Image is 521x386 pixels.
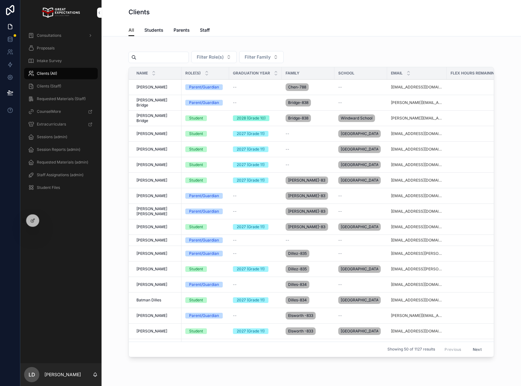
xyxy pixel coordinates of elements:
[338,251,342,256] span: --
[136,206,178,216] span: [PERSON_NAME] [PERSON_NAME]
[233,282,278,287] a: --
[451,224,505,229] a: 0.00
[233,313,237,318] span: --
[451,116,505,121] a: 0.00
[286,264,331,274] a: Dillez-835
[391,193,443,198] a: [EMAIL_ADDRESS][DOMAIN_NAME]
[136,282,167,287] span: [PERSON_NAME]
[237,162,265,168] div: 2027 (Grade 11)
[185,237,225,243] a: Parent/Guardian
[136,238,167,243] span: [PERSON_NAME]
[237,266,265,272] div: 2027 (Grade 11)
[233,224,278,230] a: 2027 (Grade 11)
[24,106,98,117] a: CounselMore
[341,224,378,229] span: [GEOGRAPHIC_DATA]
[136,329,167,334] span: [PERSON_NAME]
[288,282,307,287] span: Dilles-834
[286,238,289,243] span: --
[200,24,210,37] a: Staff
[136,298,178,303] a: Batman Dilles
[233,328,278,334] a: 2027 (Grade 11)
[338,222,383,232] a: [GEOGRAPHIC_DATA]
[288,178,326,183] span: [PERSON_NAME]-837
[136,224,167,229] span: [PERSON_NAME]
[286,162,331,167] a: --
[391,238,443,243] a: [EMAIL_ADDRESS][DOMAIN_NAME]
[391,298,443,303] a: [EMAIL_ADDRESS][DOMAIN_NAME]
[136,178,178,183] a: [PERSON_NAME]
[286,311,331,321] a: Elsworth -833
[185,115,225,121] a: Student
[451,193,505,198] a: 0.00
[189,100,219,106] div: Parent/Guardian
[288,329,313,334] span: Elsworth -833
[136,313,178,318] a: [PERSON_NAME]
[37,109,61,114] span: CounselMore
[237,224,265,230] div: 2027 (Grade 11)
[136,131,178,136] a: [PERSON_NAME]
[136,98,178,108] span: [PERSON_NAME] Bridge
[338,100,342,105] span: --
[233,266,278,272] a: 2027 (Grade 11)
[189,328,203,334] div: Student
[185,209,225,214] a: Parent/Guardian
[233,85,237,90] span: --
[286,280,331,290] a: Dilles-834
[24,182,98,193] a: Student Files
[286,326,331,336] a: Elsworth -833
[185,162,225,168] a: Student
[185,266,225,272] a: Student
[391,178,443,183] a: [EMAIL_ADDRESS][DOMAIN_NAME]
[185,146,225,152] a: Student
[391,224,443,229] a: [EMAIL_ADDRESS][DOMAIN_NAME]
[391,71,403,76] span: Email
[341,116,373,121] span: Windward School
[37,160,88,165] span: Requested Materials (admin)
[338,295,383,305] a: [GEOGRAPHIC_DATA]
[136,85,178,90] a: [PERSON_NAME]
[451,147,505,152] a: 0.00
[237,146,265,152] div: 2027 (Grade 11)
[189,251,219,256] div: Parent/Guardian
[237,115,266,121] div: 2028 (Grade 10)
[451,162,505,167] span: 0.00
[233,209,278,214] a: --
[286,295,331,305] a: Dilles-834
[451,131,505,136] a: 0.00
[24,157,98,168] a: Requested Materials (admin)
[286,248,331,259] a: Dillez-835
[338,85,342,90] span: --
[391,282,443,287] a: [EMAIL_ADDRESS][DOMAIN_NAME]
[451,251,505,256] span: 0.00
[338,129,383,139] a: [GEOGRAPHIC_DATA]
[338,100,383,105] a: --
[24,131,98,143] a: Sessions (admin)
[391,251,443,256] a: [EMAIL_ADDRESS][PERSON_NAME][DOMAIN_NAME]
[391,313,443,318] a: [PERSON_NAME][EMAIL_ADDRESS][PERSON_NAME][DOMAIN_NAME]
[185,131,225,137] a: Student
[451,238,505,243] a: 0.00
[391,267,443,272] a: [EMAIL_ADDRESS][PERSON_NAME][DOMAIN_NAME]
[286,206,331,216] a: [PERSON_NAME]-836
[189,131,203,137] div: Student
[189,146,203,152] div: Student
[288,251,307,256] span: Dillez-835
[185,297,225,303] a: Student
[288,85,306,90] span: Chen-788
[233,100,237,105] span: --
[136,85,167,90] span: [PERSON_NAME]
[136,193,178,198] a: [PERSON_NAME]
[286,162,289,167] span: --
[391,209,443,214] a: [EMAIL_ADDRESS][DOMAIN_NAME]
[286,222,331,232] a: [PERSON_NAME]-836
[136,193,167,198] span: [PERSON_NAME]
[189,162,203,168] div: Student
[185,328,225,334] a: Student
[37,84,61,89] span: Clients (Staff)
[391,100,443,105] a: [PERSON_NAME][EMAIL_ADDRESS][DOMAIN_NAME]
[286,147,331,152] a: --
[136,238,178,243] a: [PERSON_NAME]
